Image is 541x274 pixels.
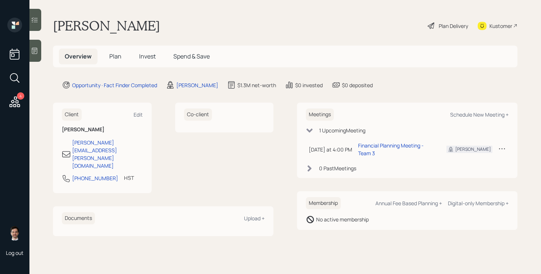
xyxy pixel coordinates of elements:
div: Schedule New Meeting + [450,111,509,118]
h6: [PERSON_NAME] [62,127,143,133]
h1: [PERSON_NAME] [53,18,160,34]
span: Overview [65,52,92,60]
div: No active membership [316,216,369,223]
div: 0 Past Meeting s [319,164,356,172]
div: Edit [134,111,143,118]
div: Log out [6,249,24,256]
h6: Co-client [184,108,212,121]
div: Digital-only Membership + [448,200,509,207]
div: Plan Delivery [439,22,468,30]
div: [PERSON_NAME][EMAIL_ADDRESS][PERSON_NAME][DOMAIN_NAME] [72,139,143,170]
div: Kustomer [489,22,512,30]
h6: Meetings [306,108,334,121]
div: HST [124,174,134,182]
div: [PHONE_NUMBER] [72,174,118,182]
h6: Client [62,108,82,121]
div: Financial Planning Meeting - Team 3 [358,142,435,157]
span: Spend & Save [173,52,210,60]
div: $0 invested [295,81,323,89]
div: [PERSON_NAME] [455,146,491,153]
div: Annual Fee Based Planning + [375,200,442,207]
div: 4 [17,92,24,100]
span: Invest [139,52,156,60]
img: jonah-coleman-headshot.png [7,226,22,241]
span: Plan [109,52,121,60]
div: [DATE] at 4:00 PM [309,146,352,153]
h6: Documents [62,212,95,224]
h6: Membership [306,197,341,209]
div: Opportunity · Fact Finder Completed [72,81,157,89]
div: [PERSON_NAME] [176,81,218,89]
div: $0 deposited [342,81,373,89]
div: 1 Upcoming Meeting [319,127,365,134]
div: $1.3M net-worth [237,81,276,89]
div: Upload + [244,215,265,222]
